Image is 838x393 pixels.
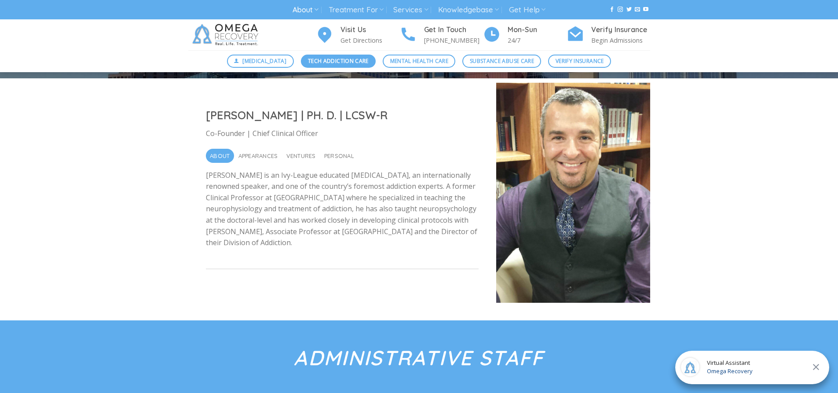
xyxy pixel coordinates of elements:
span: Substance Abuse Care [470,57,534,65]
span: Tech Addiction Care [308,57,369,65]
a: Tech Addiction Care [301,55,376,68]
span: About [210,149,230,163]
span: Personal [324,149,354,163]
a: Get Help [509,2,545,18]
p: Begin Admissions [591,35,650,45]
a: Treatment For [329,2,384,18]
a: Follow on YouTube [643,7,648,13]
a: Visit Us Get Directions [316,24,399,46]
h4: Visit Us [340,24,399,36]
a: Verify Insurance [548,55,611,68]
a: Mental Health Care [383,55,455,68]
span: Verify Insurance [556,57,604,65]
a: Follow on Instagram [618,7,623,13]
h4: Verify Insurance [591,24,650,36]
a: Knowledgebase [438,2,499,18]
a: Verify Insurance Begin Admissions [567,24,650,46]
p: Get Directions [340,35,399,45]
a: Services [393,2,428,18]
em: Administrative Staff [294,345,544,371]
p: 24/7 [508,35,567,45]
a: Send us an email [635,7,640,13]
a: Follow on Facebook [609,7,615,13]
span: Appearances [238,149,278,163]
h4: Mon-Sun [508,24,567,36]
a: [MEDICAL_DATA] [227,55,294,68]
span: Mental Health Care [390,57,448,65]
a: Substance Abuse Care [462,55,541,68]
span: [MEDICAL_DATA] [242,57,286,65]
p: Co-Founder | Chief Clinical Officer [206,128,479,140]
h4: Get In Touch [424,24,483,36]
a: Follow on Twitter [626,7,632,13]
p: [PERSON_NAME] is an Ivy-League educated [MEDICAL_DATA], an internationally renowned speaker, and ... [206,170,479,249]
h2: [PERSON_NAME] | PH. D. | LCSW-R [206,108,479,122]
span: Ventures [286,149,316,163]
a: About [293,2,318,18]
img: Omega Recovery [188,19,265,50]
a: Get In Touch [PHONE_NUMBER] [399,24,483,46]
p: [PHONE_NUMBER] [424,35,483,45]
